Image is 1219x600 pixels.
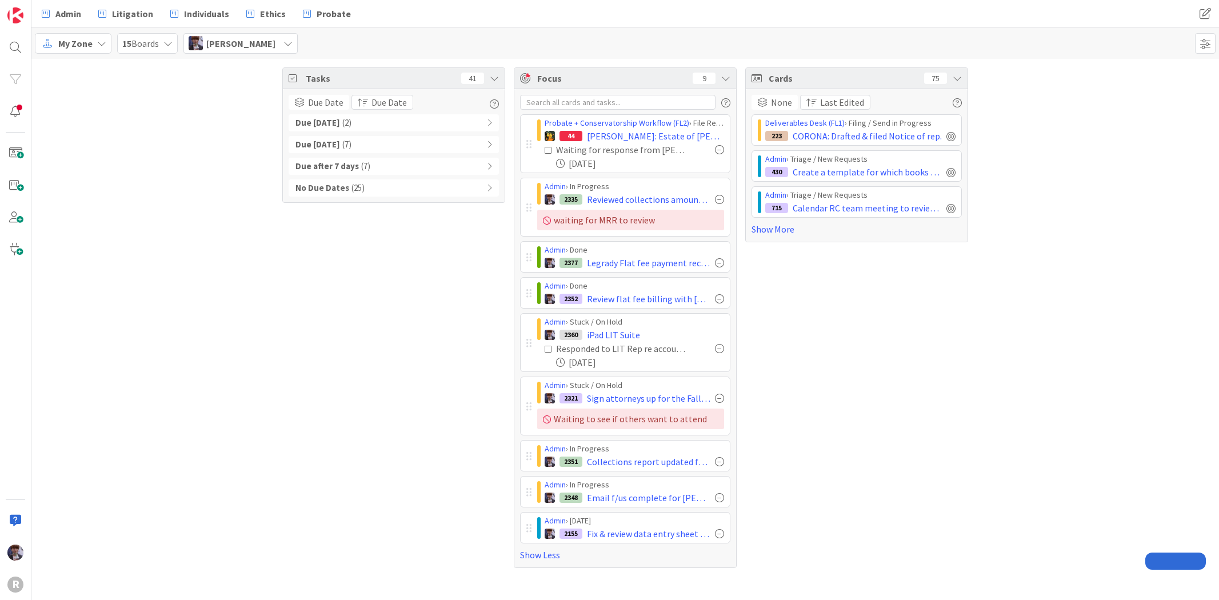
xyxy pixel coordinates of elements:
[545,131,555,141] img: MR
[545,181,724,193] div: › In Progress
[587,455,710,469] span: Collections report updated for [DATE]-[DATE]
[559,294,582,304] div: 2352
[545,493,555,503] img: ML
[545,258,555,268] img: ML
[800,95,870,110] button: Last Edited
[556,157,724,170] div: [DATE]
[587,256,710,270] span: Legrady Flat fee payment received
[239,3,293,24] a: Ethics
[559,258,582,268] div: 2377
[545,380,566,390] a: Admin
[545,515,724,527] div: › [DATE]
[765,118,845,128] a: Deliverables Desk (FL1)
[587,491,710,505] span: Email f/us complete for [PERSON_NAME]'s clients
[342,138,351,151] span: ( 7 )
[184,7,229,21] span: Individuals
[924,73,947,84] div: 75
[342,117,351,130] span: ( 2 )
[545,443,724,455] div: › In Progress
[559,393,582,403] div: 2321
[545,244,724,256] div: › Done
[122,37,159,50] span: Boards
[765,189,956,201] div: › Triage / New Requests
[793,165,942,179] span: Create a template for which books have been shredded
[793,129,942,143] span: CORONA: Drafted & filed Notice of rep.
[559,457,582,467] div: 2351
[112,7,153,21] span: Litigation
[545,280,724,292] div: › Done
[559,330,582,340] div: 2360
[769,71,918,85] span: Cards
[556,143,690,157] div: Waiting for response from [PERSON_NAME] re uncashed Check
[295,160,359,173] b: Due after 7 days
[545,379,724,391] div: › Stuck / On Hold
[793,201,942,215] span: Calendar RC team meeting to review using electronic exhibits once TRW completed [PERSON_NAME] clo...
[545,515,566,526] a: Admin
[765,131,788,141] div: 223
[91,3,160,24] a: Litigation
[122,38,131,49] b: 15
[545,194,555,205] img: ML
[559,131,582,141] div: 44
[461,73,484,84] div: 41
[545,393,555,403] img: ML
[317,7,351,21] span: Probate
[306,71,455,85] span: Tasks
[752,222,962,236] a: Show More
[545,118,689,128] a: Probate + Conservatorship Workflow (FL2)
[308,95,343,109] span: Due Date
[545,294,555,304] img: ML
[587,527,710,541] span: Fix & review data entry sheet per instructions (in the notes): Enter new closed matters
[556,355,724,369] div: [DATE]
[545,317,566,327] a: Admin
[765,167,788,177] div: 430
[820,95,864,109] span: Last Edited
[545,330,555,340] img: ML
[7,545,23,561] img: ML
[520,95,716,110] input: Search all cards and tasks...
[545,281,566,291] a: Admin
[260,7,286,21] span: Ethics
[556,342,690,355] div: Responded to LIT Rep re account options
[537,409,724,429] div: Waiting to see if others want to attend
[545,529,555,539] img: ML
[361,160,370,173] span: ( 7 )
[295,182,349,195] b: No Due Dates
[58,37,93,50] span: My Zone
[296,3,358,24] a: Probate
[163,3,236,24] a: Individuals
[295,117,340,130] b: Due [DATE]
[295,138,340,151] b: Due [DATE]
[559,493,582,503] div: 2348
[35,3,88,24] a: Admin
[765,117,956,129] div: › Filing / Send in Progress
[537,210,724,230] div: waiting for MRR to review
[351,95,413,110] button: Due Date
[545,316,724,328] div: › Stuck / On Hold
[587,292,710,306] span: Review flat fee billing with [PERSON_NAME] & fix Clio bill themes
[765,153,956,165] div: › Triage / New Requests
[189,36,203,50] img: ML
[587,193,710,206] span: Reviewed collections amounts with [PERSON_NAME]
[371,95,407,109] span: Due Date
[771,95,792,109] span: None
[537,71,684,85] span: Focus
[351,182,365,195] span: ( 25 )
[545,245,566,255] a: Admin
[765,203,788,213] div: 715
[545,443,566,454] a: Admin
[545,181,566,191] a: Admin
[559,529,582,539] div: 2155
[7,7,23,23] img: Visit kanbanzone.com
[587,129,724,143] span: [PERSON_NAME]: Estate of [PERSON_NAME]
[545,457,555,467] img: ML
[545,479,566,490] a: Admin
[765,154,786,164] a: Admin
[693,73,716,84] div: 9
[7,577,23,593] div: R
[545,117,724,129] div: › File Receipts & Request Discharge
[55,7,81,21] span: Admin
[765,190,786,200] a: Admin
[520,548,730,562] a: Show Less
[587,328,640,342] span: iPad LIT Suite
